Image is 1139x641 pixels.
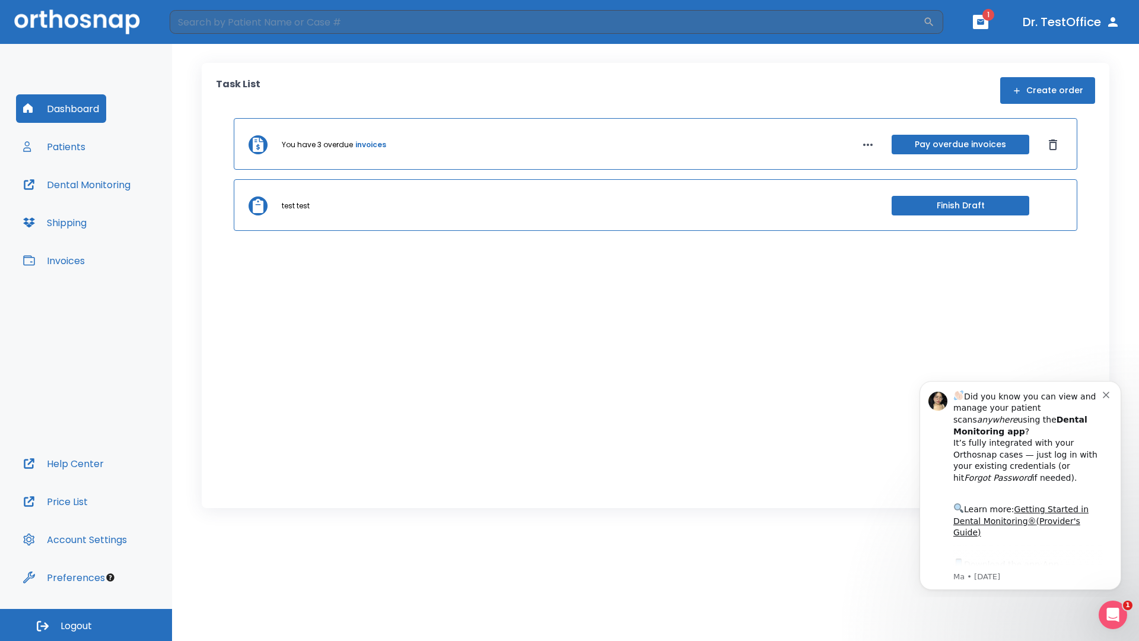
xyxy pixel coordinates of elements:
[216,77,260,104] p: Task List
[170,10,923,34] input: Search by Patient Name or Case #
[16,449,111,478] button: Help Center
[16,525,134,554] button: Account Settings
[892,135,1029,154] button: Pay overdue invoices
[16,94,106,123] button: Dashboard
[1123,601,1132,610] span: 1
[902,370,1139,597] iframe: Intercom notifications message
[105,572,116,583] div: Tooltip anchor
[16,563,112,592] button: Preferences
[1018,11,1125,33] button: Dr. TestOffice
[52,186,201,247] div: Download the app: | ​ Let us know if you need help getting started!
[52,189,157,211] a: App Store
[282,201,310,211] p: test test
[61,620,92,633] span: Logout
[1000,77,1095,104] button: Create order
[201,18,211,28] button: Dismiss notification
[16,132,93,161] button: Patients
[982,9,994,21] span: 1
[14,9,140,34] img: Orthosnap
[52,201,201,212] p: Message from Ma, sent 6w ago
[282,139,353,150] p: You have 3 overdue
[16,170,138,199] button: Dental Monitoring
[16,246,92,275] button: Invoices
[892,196,1029,215] button: Finish Draft
[1043,135,1062,154] button: Dismiss
[16,208,94,237] button: Shipping
[16,487,95,516] button: Price List
[1099,601,1127,629] iframe: Intercom live chat
[355,139,386,150] a: invoices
